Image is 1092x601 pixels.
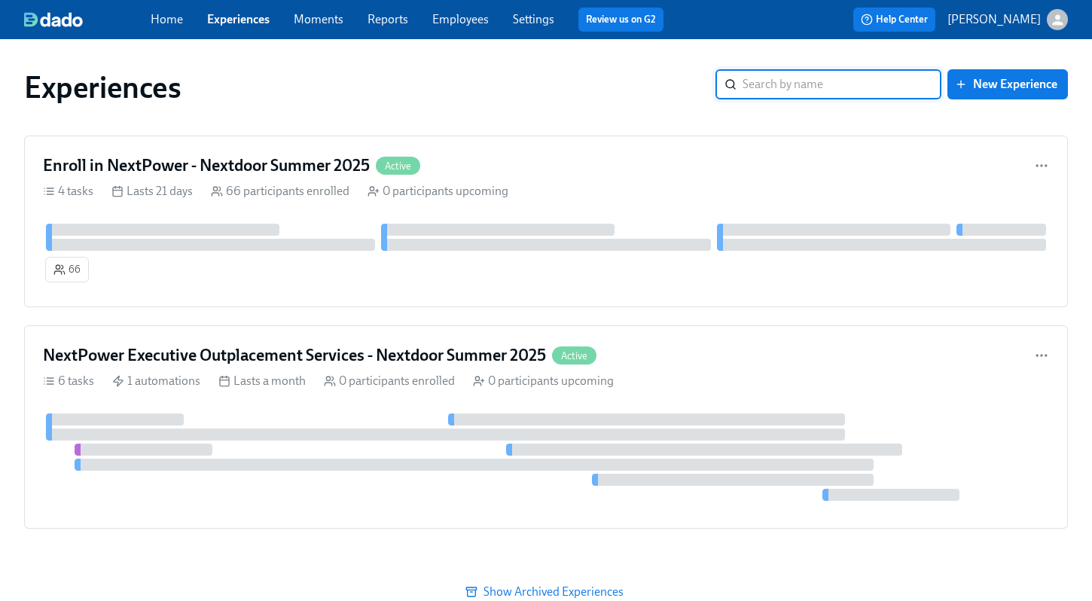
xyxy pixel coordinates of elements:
div: Lasts 21 days [111,183,193,200]
button: Help Center [853,8,935,32]
span: Show Archived Experiences [35,584,1057,599]
a: dado [24,12,151,27]
h4: NextPower Executive Outplacement Services - Nextdoor Summer 2025 [43,344,546,367]
a: Experiences [207,12,270,26]
div: 0 participants enrolled [324,373,455,389]
a: NextPower Executive Outplacement Services - Nextdoor Summer 2025Active6 tasks 1 automations Lasts... [24,325,1068,529]
span: New Experience [958,77,1057,92]
span: Active [552,350,596,362]
div: 4 tasks [43,183,93,200]
a: Home [151,12,183,26]
a: Settings [513,12,554,26]
a: Review us on G2 [586,12,656,27]
span: Help Center [861,12,928,27]
span: Active [376,160,420,172]
div: 6 tasks [43,373,94,389]
a: Moments [294,12,343,26]
div: 66 participants enrolled [211,183,349,200]
div: 0 participants upcoming [473,373,614,389]
div: 0 participants upcoming [368,183,508,200]
button: [PERSON_NAME] [947,9,1068,30]
h1: Experiences [24,69,181,105]
div: Lasts a month [218,373,306,389]
button: 66 [45,257,89,282]
h4: Enroll in NextPower - Nextdoor Summer 2025 [43,154,370,177]
button: New Experience [947,69,1068,99]
img: dado [24,12,83,27]
p: [PERSON_NAME] [947,11,1041,28]
input: Search by name [743,69,941,99]
div: 1 automations [112,373,200,389]
a: Enroll in NextPower - Nextdoor Summer 2025Active4 tasks Lasts 21 days 66 participants enrolled 0 ... [24,136,1068,307]
a: Employees [432,12,489,26]
a: Reports [368,12,408,26]
span: 66 [53,262,81,277]
button: Review us on G2 [578,8,663,32]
